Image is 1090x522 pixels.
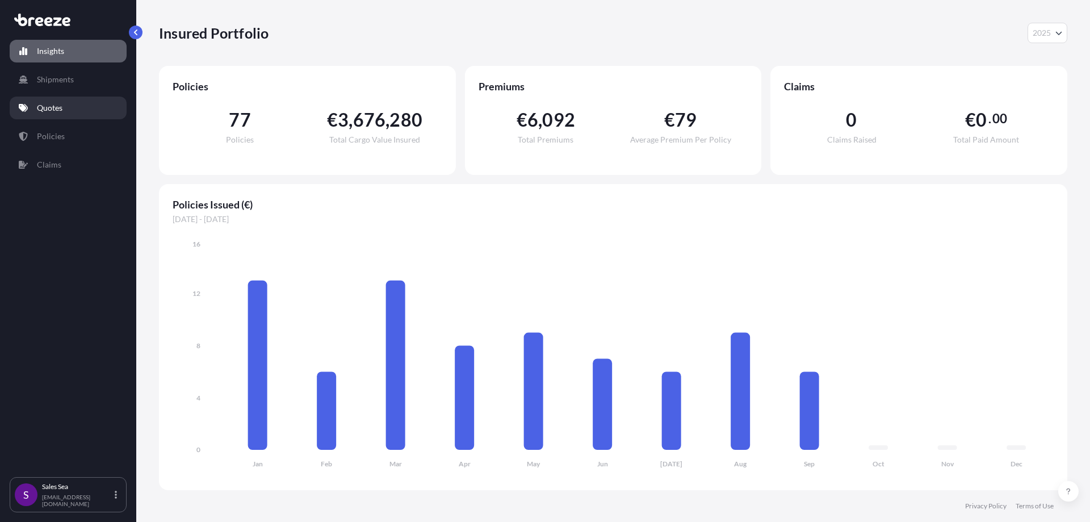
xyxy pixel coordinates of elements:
[23,489,29,500] span: S
[226,136,254,144] span: Policies
[173,80,442,93] span: Policies
[37,159,61,170] p: Claims
[253,460,263,468] tspan: Jan
[10,40,127,62] a: Insights
[196,394,200,402] tspan: 4
[329,136,420,144] span: Total Cargo Value Insured
[1028,23,1067,43] button: Year Selector
[804,460,815,468] tspan: Sep
[846,111,857,129] span: 0
[1016,502,1054,511] a: Terms of Use
[196,445,200,454] tspan: 0
[675,111,697,129] span: 79
[321,460,332,468] tspan: Feb
[10,125,127,148] a: Policies
[992,114,1007,123] span: 00
[173,198,1054,211] span: Policies Issued (€)
[784,80,1054,93] span: Claims
[734,460,747,468] tspan: Aug
[10,97,127,119] a: Quotes
[353,111,386,129] span: 676
[1033,27,1051,39] span: 2025
[173,214,1054,225] span: [DATE] - [DATE]
[518,136,573,144] span: Total Premiums
[42,494,112,507] p: [EMAIL_ADDRESS][DOMAIN_NAME]
[538,111,542,129] span: ,
[517,111,527,129] span: €
[660,460,682,468] tspan: [DATE]
[389,111,422,129] span: 280
[42,482,112,491] p: Sales Sea
[965,111,976,129] span: €
[873,460,884,468] tspan: Oct
[10,68,127,91] a: Shipments
[192,289,200,298] tspan: 12
[630,136,731,144] span: Average Premium Per Policy
[827,136,877,144] span: Claims Raised
[229,111,250,129] span: 77
[389,460,402,468] tspan: Mar
[965,502,1007,511] a: Privacy Policy
[976,111,987,129] span: 0
[527,111,538,129] span: 6
[338,111,349,129] span: 3
[542,111,575,129] span: 092
[349,111,353,129] span: ,
[459,460,471,468] tspan: Apr
[327,111,338,129] span: €
[10,153,127,176] a: Claims
[196,341,200,350] tspan: 8
[664,111,675,129] span: €
[527,460,540,468] tspan: May
[597,460,608,468] tspan: Jun
[953,136,1019,144] span: Total Paid Amount
[1011,460,1022,468] tspan: Dec
[37,102,62,114] p: Quotes
[479,80,748,93] span: Premiums
[192,240,200,248] tspan: 16
[37,74,74,85] p: Shipments
[988,114,991,123] span: .
[37,131,65,142] p: Policies
[385,111,389,129] span: ,
[159,24,269,42] p: Insured Portfolio
[37,45,64,57] p: Insights
[941,460,954,468] tspan: Nov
